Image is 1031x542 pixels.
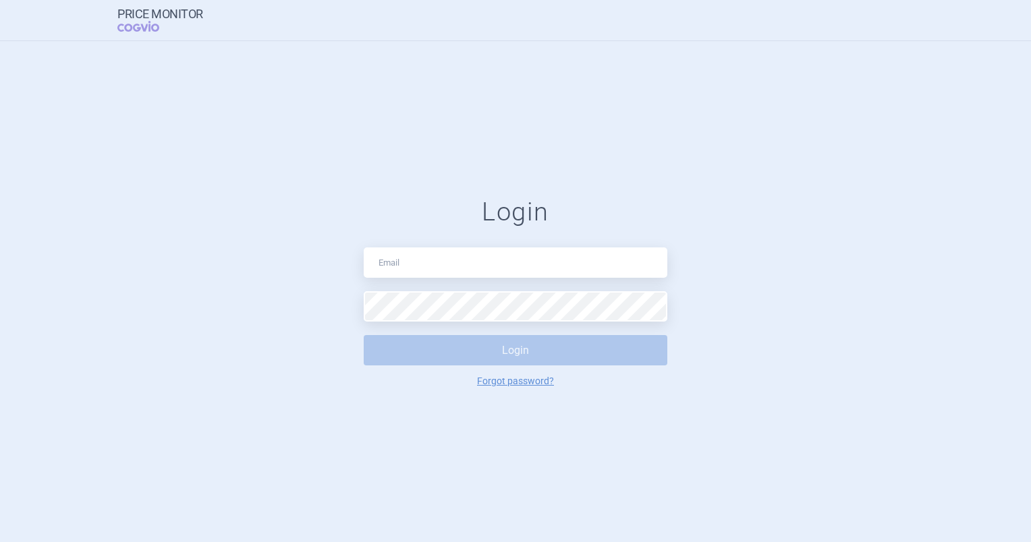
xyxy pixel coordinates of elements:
[364,197,667,228] h1: Login
[117,7,203,33] a: Price MonitorCOGVIO
[117,7,203,21] strong: Price Monitor
[117,21,178,32] span: COGVIO
[477,376,554,386] a: Forgot password?
[364,247,667,278] input: Email
[364,335,667,365] button: Login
